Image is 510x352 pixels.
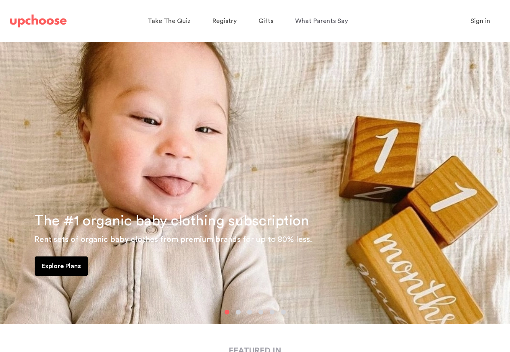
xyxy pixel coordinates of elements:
[148,13,193,29] a: Take The Quiz
[212,18,237,24] span: Registry
[212,13,239,29] a: Registry
[295,13,350,29] a: What Parents Say
[34,233,500,246] p: Rent sets of organic baby clothes from premium brands for up to 80% less.
[148,18,191,24] span: Take The Quiz
[295,18,348,24] span: What Parents Say
[10,15,67,27] img: UpChoose
[258,13,276,29] a: Gifts
[460,13,500,29] button: Sign in
[10,13,67,29] a: UpChoose
[35,256,88,276] a: Explore Plans
[42,261,81,271] p: Explore Plans
[470,18,490,24] span: Sign in
[258,18,273,24] span: Gifts
[34,214,309,228] span: The #1 organic baby clothing subscription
